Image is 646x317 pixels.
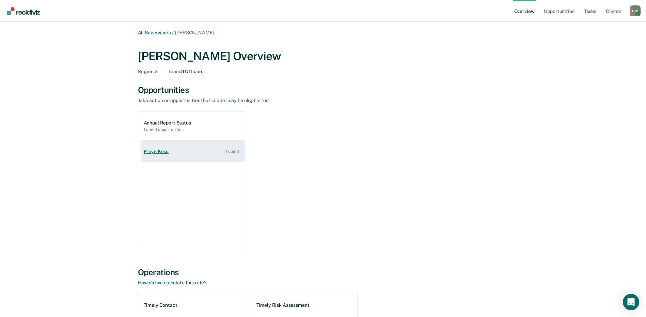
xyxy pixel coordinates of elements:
div: 1 client [225,149,239,154]
h1: Annual Report Status [144,120,191,126]
div: Opportunities [138,85,508,95]
div: Preye Kosu [144,149,172,154]
h2: 1 client opportunities [144,127,191,132]
span: / [171,30,175,35]
h1: Timely Contact [144,302,177,308]
a: How did we calculate this rate? [138,280,207,285]
span: Team : [168,69,181,74]
img: Recidiviz [7,7,40,15]
a: Preye Kosu 1 client [141,142,245,161]
span: [PERSON_NAME] [175,30,214,35]
a: All Supervisors [138,30,171,35]
button: Profile dropdown button [630,5,641,16]
div: Operations [138,267,508,277]
div: [PERSON_NAME] Overview [138,49,508,63]
div: 3 Officers [168,69,203,74]
div: Take action on opportunities that clients may be eligible for. [138,98,376,103]
h1: Timely Risk Assessment [256,302,310,308]
span: Region : [138,69,155,74]
div: Q W [630,5,641,16]
div: Open Intercom Messenger [623,294,639,310]
div: 3 [138,69,158,74]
